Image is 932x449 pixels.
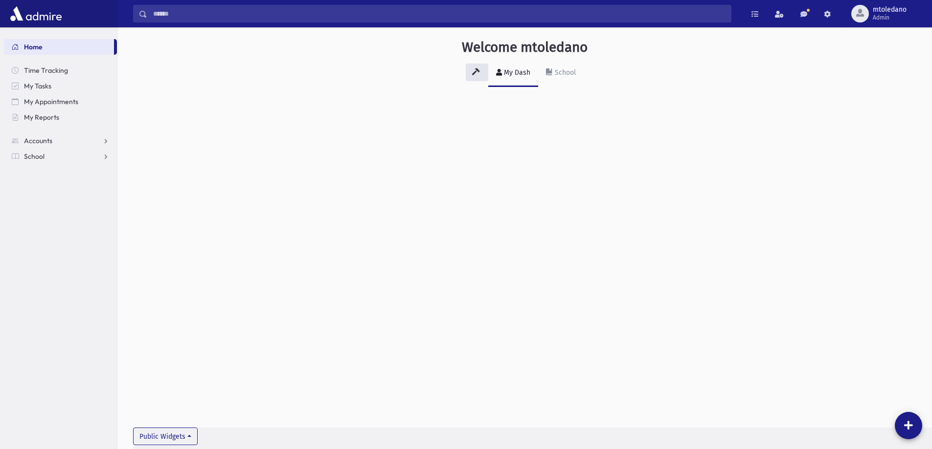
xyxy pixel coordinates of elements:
[553,68,576,77] div: School
[24,136,52,145] span: Accounts
[873,6,907,14] span: mtoledano
[24,152,45,161] span: School
[538,60,584,87] a: School
[4,39,114,55] a: Home
[462,39,588,56] h3: Welcome mtoledano
[873,14,907,21] span: Admin
[24,97,78,106] span: My Appointments
[24,43,43,51] span: Home
[4,94,117,109] a: My Appointments
[4,78,117,94] a: My Tasks
[4,63,117,78] a: Time Tracking
[4,149,117,164] a: School
[488,60,538,87] a: My Dash
[8,4,64,23] img: AdmirePro
[4,133,117,149] a: Accounts
[4,109,117,125] a: My Reports
[133,428,198,445] button: Public Widgets
[502,68,530,77] div: My Dash
[24,113,59,122] span: My Reports
[24,66,68,75] span: Time Tracking
[147,5,731,22] input: Search
[24,82,51,90] span: My Tasks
